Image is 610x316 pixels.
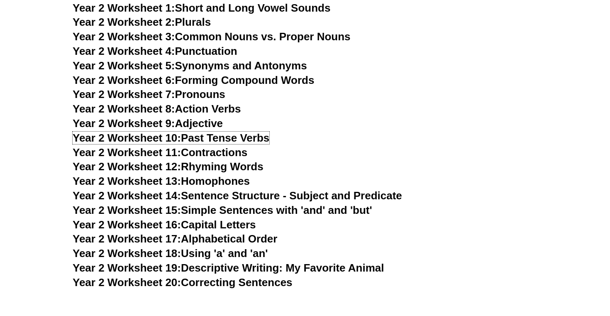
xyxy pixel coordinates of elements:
span: Year 2 Worksheet 15: [73,204,181,216]
span: Year 2 Worksheet 13: [73,175,181,187]
a: Year 2 Worksheet 18:Using 'a' and 'an' [73,247,268,260]
a: Year 2 Worksheet 7:Pronouns [73,88,225,100]
iframe: Chat Widget [468,222,610,316]
span: Year 2 Worksheet 3: [73,30,175,43]
a: Year 2 Worksheet 6:Forming Compound Words [73,74,314,86]
span: Year 2 Worksheet 7: [73,88,175,100]
a: Year 2 Worksheet 16:Capital Letters [73,218,256,231]
span: Year 2 Worksheet 9: [73,117,175,130]
span: Year 2 Worksheet 8: [73,103,175,115]
span: Year 2 Worksheet 14: [73,189,181,202]
a: Year 2 Worksheet 10:Past Tense Verbs [73,132,269,144]
a: Year 2 Worksheet 20:Correcting Sentences [73,276,293,289]
a: Year 2 Worksheet 4:Punctuation [73,45,237,57]
span: Year 2 Worksheet 6: [73,74,175,86]
a: Year 2 Worksheet 19:Descriptive Writing: My Favorite Animal [73,262,384,274]
span: Year 2 Worksheet 18: [73,247,181,260]
span: Year 2 Worksheet 12: [73,160,181,173]
a: Year 2 Worksheet 14:Sentence Structure - Subject and Predicate [73,189,402,202]
span: Year 2 Worksheet 16: [73,218,181,231]
a: Year 2 Worksheet 15:Simple Sentences with 'and' and 'but' [73,204,372,216]
span: Year 2 Worksheet 4: [73,45,175,57]
span: Year 2 Worksheet 19: [73,262,181,274]
a: Year 2 Worksheet 9:Adjective [73,117,223,130]
a: Year 2 Worksheet 3:Common Nouns vs. Proper Nouns [73,30,351,43]
span: Year 2 Worksheet 11: [73,146,181,159]
a: Year 2 Worksheet 17:Alphabetical Order [73,233,277,245]
a: Year 2 Worksheet 11:Contractions [73,146,247,159]
a: Year 2 Worksheet 8:Action Verbs [73,103,241,115]
a: Year 2 Worksheet 13:Homophones [73,175,250,187]
a: Year 2 Worksheet 1:Short and Long Vowel Sounds [73,2,330,14]
span: Year 2 Worksheet 1: [73,2,175,14]
span: Year 2 Worksheet 20: [73,276,181,289]
a: Year 2 Worksheet 2:Plurals [73,16,211,28]
span: Year 2 Worksheet 2: [73,16,175,28]
a: Year 2 Worksheet 5:Synonyms and Antonyms [73,59,307,72]
span: Year 2 Worksheet 5: [73,59,175,72]
span: Year 2 Worksheet 17: [73,233,181,245]
a: Year 2 Worksheet 12:Rhyming Words [73,160,264,173]
span: Year 2 Worksheet 10: [73,132,181,144]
